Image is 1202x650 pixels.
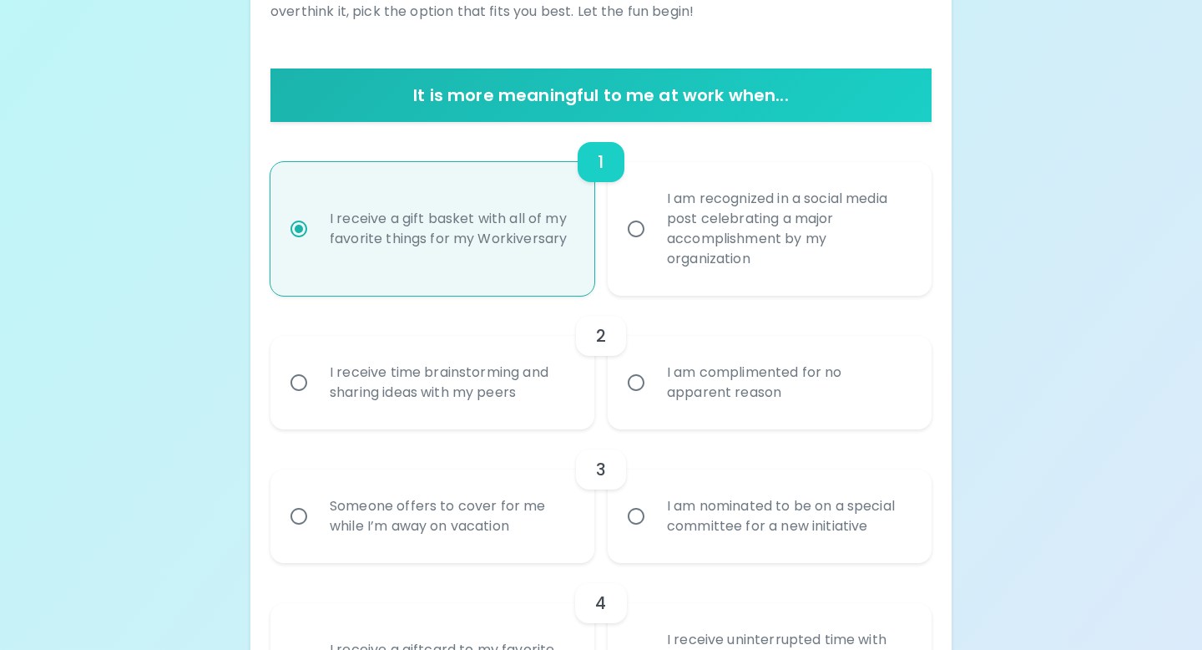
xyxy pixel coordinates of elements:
[316,189,585,269] div: I receive a gift basket with all of my favorite things for my Workiversary
[316,476,585,556] div: Someone offers to cover for me while I’m away on vacation
[654,343,922,423] div: I am complimented for no apparent reason
[316,343,585,423] div: I receive time brainstorming and sharing ideas with my peers
[270,429,932,563] div: choice-group-check
[596,456,606,483] h6: 3
[596,322,606,349] h6: 2
[654,169,922,289] div: I am recognized in a social media post celebrating a major accomplishment by my organization
[270,122,932,296] div: choice-group-check
[277,82,925,109] h6: It is more meaningful to me at work when...
[598,149,604,175] h6: 1
[595,590,606,617] h6: 4
[270,296,932,429] div: choice-group-check
[654,476,922,556] div: I am nominated to be on a special committee for a new initiative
